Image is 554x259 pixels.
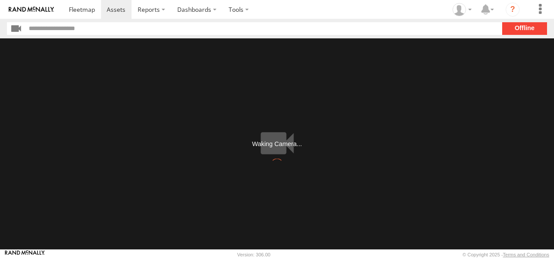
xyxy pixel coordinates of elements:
[5,250,45,259] a: Visit our Website
[503,252,549,257] a: Terms and Conditions
[449,3,475,16] div: antonio fernandez
[237,252,270,257] div: Version: 306.00
[9,7,54,13] img: rand-logo.svg
[463,252,549,257] div: © Copyright 2025 -
[506,3,520,17] i: ?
